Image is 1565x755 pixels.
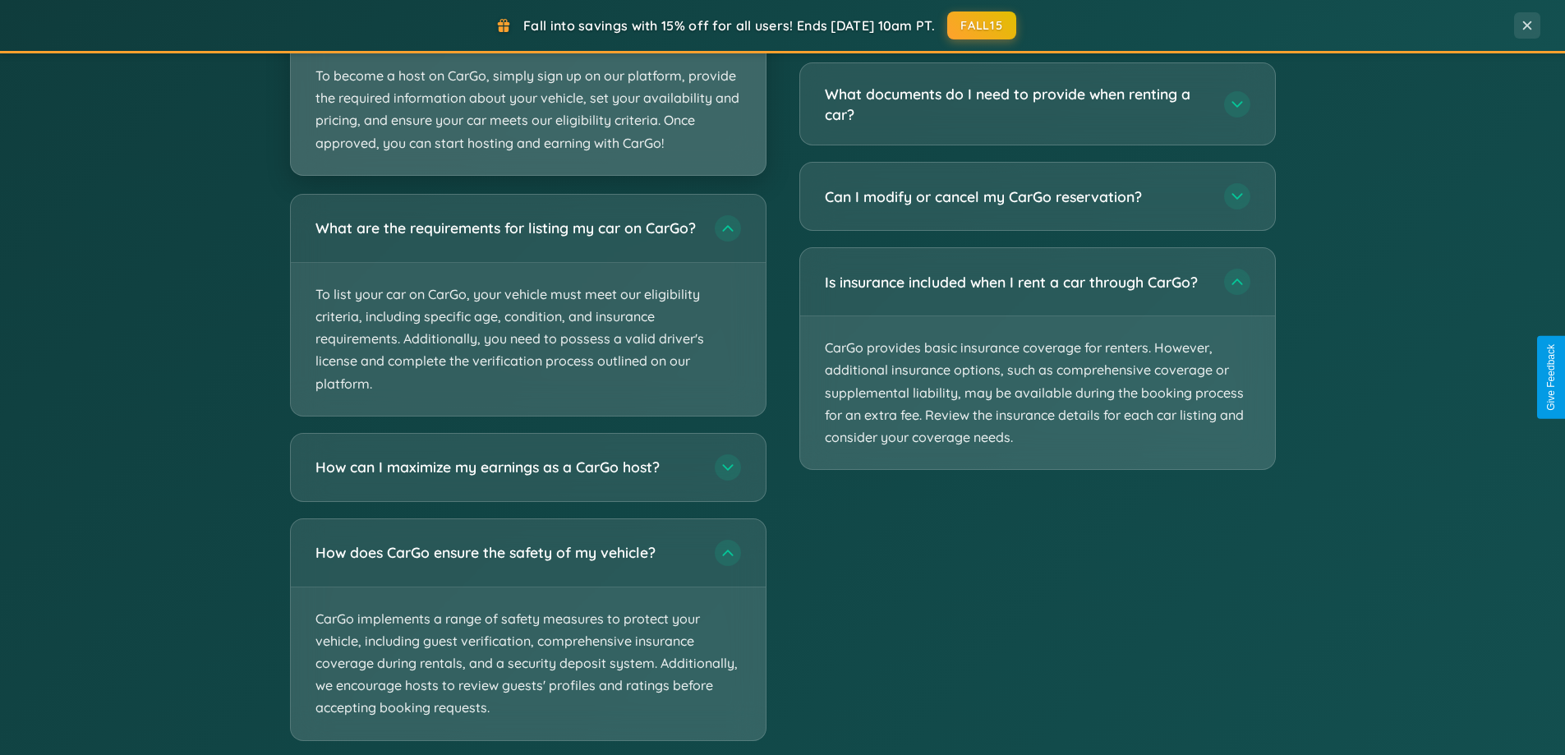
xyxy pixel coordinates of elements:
[291,263,766,416] p: To list your car on CarGo, your vehicle must meet our eligibility criteria, including specific ag...
[800,316,1275,469] p: CarGo provides basic insurance coverage for renters. However, additional insurance options, such ...
[291,44,766,175] p: To become a host on CarGo, simply sign up on our platform, provide the required information about...
[315,218,698,238] h3: What are the requirements for listing my car on CarGo?
[825,186,1208,207] h3: Can I modify or cancel my CarGo reservation?
[825,272,1208,292] h3: Is insurance included when I rent a car through CarGo?
[315,542,698,563] h3: How does CarGo ensure the safety of my vehicle?
[315,457,698,477] h3: How can I maximize my earnings as a CarGo host?
[825,84,1208,124] h3: What documents do I need to provide when renting a car?
[1545,344,1557,411] div: Give Feedback
[291,587,766,740] p: CarGo implements a range of safety measures to protect your vehicle, including guest verification...
[523,17,935,34] span: Fall into savings with 15% off for all users! Ends [DATE] 10am PT.
[947,12,1016,39] button: FALL15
